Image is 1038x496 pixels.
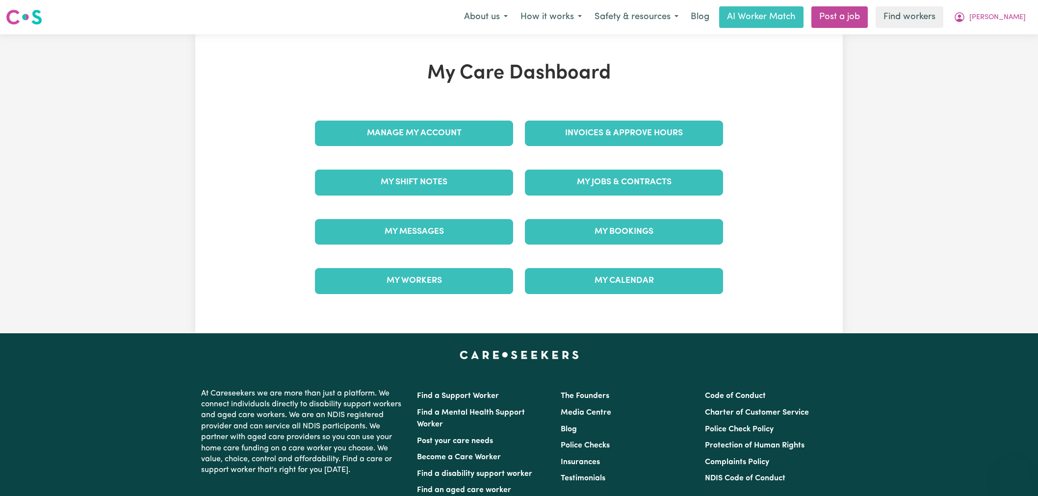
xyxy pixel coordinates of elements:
[876,6,943,28] a: Find workers
[458,7,514,27] button: About us
[417,392,499,400] a: Find a Support Worker
[705,442,804,449] a: Protection of Human Rights
[6,8,42,26] img: Careseekers logo
[525,219,723,245] a: My Bookings
[417,409,525,428] a: Find a Mental Health Support Worker
[561,425,577,433] a: Blog
[719,6,804,28] a: AI Worker Match
[417,453,501,461] a: Become a Care Worker
[969,12,1026,23] span: [PERSON_NAME]
[705,474,785,482] a: NDIS Code of Conduct
[525,268,723,294] a: My Calendar
[315,219,513,245] a: My Messages
[705,458,769,466] a: Complaints Policy
[6,6,42,28] a: Careseekers logo
[525,121,723,146] a: Invoices & Approve Hours
[705,392,766,400] a: Code of Conduct
[201,384,405,480] p: At Careseekers we are more than just a platform. We connect individuals directly to disability su...
[561,474,605,482] a: Testimonials
[705,425,774,433] a: Police Check Policy
[561,458,600,466] a: Insurances
[999,457,1030,488] iframe: Button to launch messaging window
[514,7,588,27] button: How it works
[525,170,723,195] a: My Jobs & Contracts
[315,268,513,294] a: My Workers
[947,7,1032,27] button: My Account
[417,437,493,445] a: Post your care needs
[685,6,715,28] a: Blog
[417,486,511,494] a: Find an aged care worker
[417,470,532,478] a: Find a disability support worker
[315,170,513,195] a: My Shift Notes
[561,442,610,449] a: Police Checks
[309,62,729,85] h1: My Care Dashboard
[315,121,513,146] a: Manage My Account
[588,7,685,27] button: Safety & resources
[705,409,809,417] a: Charter of Customer Service
[561,392,609,400] a: The Founders
[811,6,868,28] a: Post a job
[460,351,579,359] a: Careseekers home page
[561,409,611,417] a: Media Centre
